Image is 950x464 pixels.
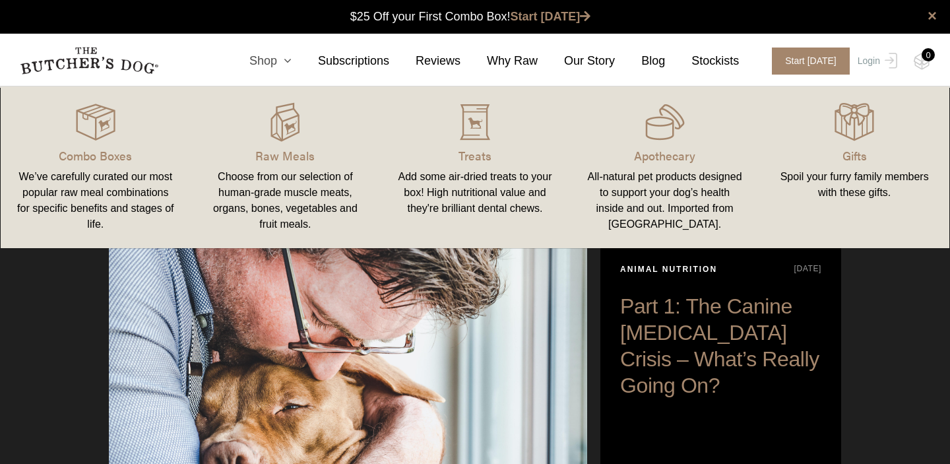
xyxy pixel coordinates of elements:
p: Gifts [775,147,934,164]
a: Start [DATE] [511,10,591,23]
span: Start [DATE] [772,48,850,75]
div: Choose from our selection of human-grade muscle meats, organs, bones, vegetables and fruit meals. [206,169,365,232]
a: Subscriptions [292,52,389,70]
a: Gifts Spoil your furry family members with these gifts. [759,100,949,235]
a: Why Raw [460,52,538,70]
div: 0 [922,48,935,61]
p: Treats [396,147,554,164]
div: Add some air-dried treats to your box! High nutritional value and they're brilliant dental chews. [396,169,554,216]
a: Combo Boxes We’ve carefully curated our most popular raw meal combinations for specific benefits ... [1,100,191,235]
div: Spoil your furry family members with these gifts. [775,169,934,201]
div: All-natural pet products designed to support your dog’s health inside and out. Imported from [GEO... [586,169,744,232]
a: Raw Meals Choose from our selection of human-grade muscle meats, organs, bones, vegetables and fr... [191,100,381,235]
a: Login [854,48,897,75]
p: Combo Boxes [16,147,175,164]
div: We’ve carefully curated our most popular raw meal combinations for specific benefits and stages o... [16,169,175,232]
a: Start [DATE] [759,48,854,75]
a: Our Story [538,52,615,70]
a: Treats Add some air-dried treats to your box! High nutritional value and they're brilliant dental... [380,100,570,235]
a: Shop [223,52,292,70]
h2: Part 1: The Canine [MEDICAL_DATA] Crisis – What’s Really Going On? [600,293,841,418]
a: Apothecary All-natural pet products designed to support your dog’s health inside and out. Importe... [570,100,760,235]
a: close [928,8,937,24]
img: TBD_Cart-Empty.png [914,53,930,70]
a: Blog [615,52,665,70]
p: [DATE] [794,259,821,278]
span: ANIMAL NUTRITION [600,246,841,293]
a: Stockists [665,52,739,70]
p: Apothecary [586,147,744,164]
a: Reviews [389,52,460,70]
p: Raw Meals [206,147,365,164]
